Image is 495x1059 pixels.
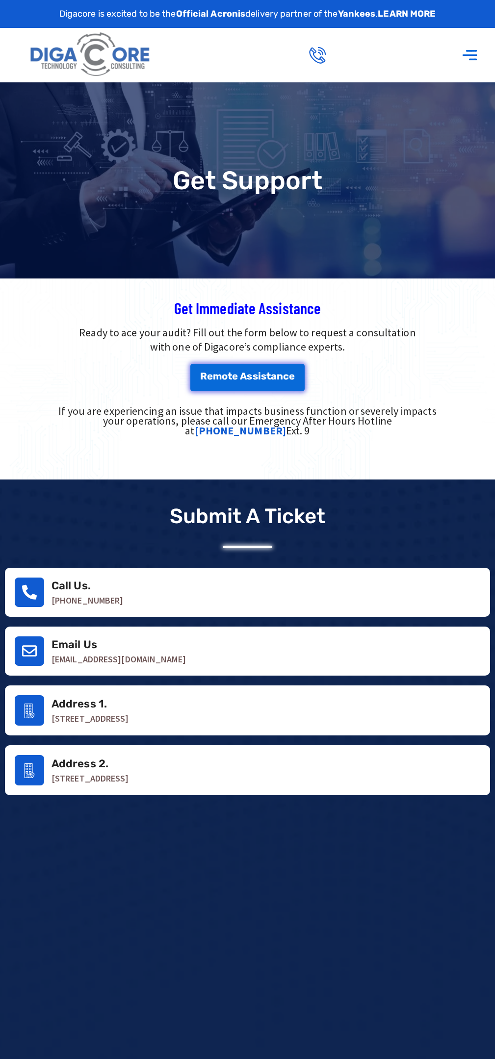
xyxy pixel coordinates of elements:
[52,774,480,783] p: [STREET_ADDRESS]
[228,371,232,381] span: t
[53,406,442,435] div: If you are experiencing an issue that impacts business function or severely impacts your operatio...
[289,371,295,381] span: e
[176,8,246,19] strong: Official Acronis
[195,424,286,437] a: [PHONE_NUMBER]
[52,655,480,664] p: [EMAIL_ADDRESS][DOMAIN_NAME]
[277,371,283,381] span: n
[271,371,277,381] span: a
[378,8,436,19] a: LEARN MORE
[200,371,207,381] span: R
[52,638,97,651] a: Email Us
[258,371,261,381] span: i
[457,41,483,68] div: Menu Toggle
[170,504,326,529] p: Submit a Ticket
[247,371,252,381] span: s
[52,757,108,770] a: Address 2.
[15,755,44,785] a: Address 2.
[59,7,436,21] p: Digacore is excited to be the delivery partner of the .
[52,596,480,605] p: [PHONE_NUMBER]
[253,371,258,381] span: s
[232,371,238,381] span: e
[240,371,247,381] span: A
[213,371,222,381] span: m
[52,697,107,710] a: Address 1.
[15,578,44,607] a: Call Us.
[261,371,266,381] span: s
[266,371,271,381] span: t
[15,695,44,726] a: Address 1.
[5,168,490,193] h1: Get Support
[338,8,376,19] strong: Yankees
[52,579,91,592] a: Call Us.
[27,28,154,82] img: Digacore logo 1
[222,371,228,381] span: o
[207,371,213,381] span: e
[190,364,305,391] a: Remote Assistance
[15,636,44,666] a: Email Us
[52,714,480,724] p: [STREET_ADDRESS]
[5,326,490,354] p: Ready to ace your audit? Fill out the form below to request a consultation with one of Digacore’s...
[174,299,321,317] span: Get Immediate Assistance
[283,371,289,381] span: c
